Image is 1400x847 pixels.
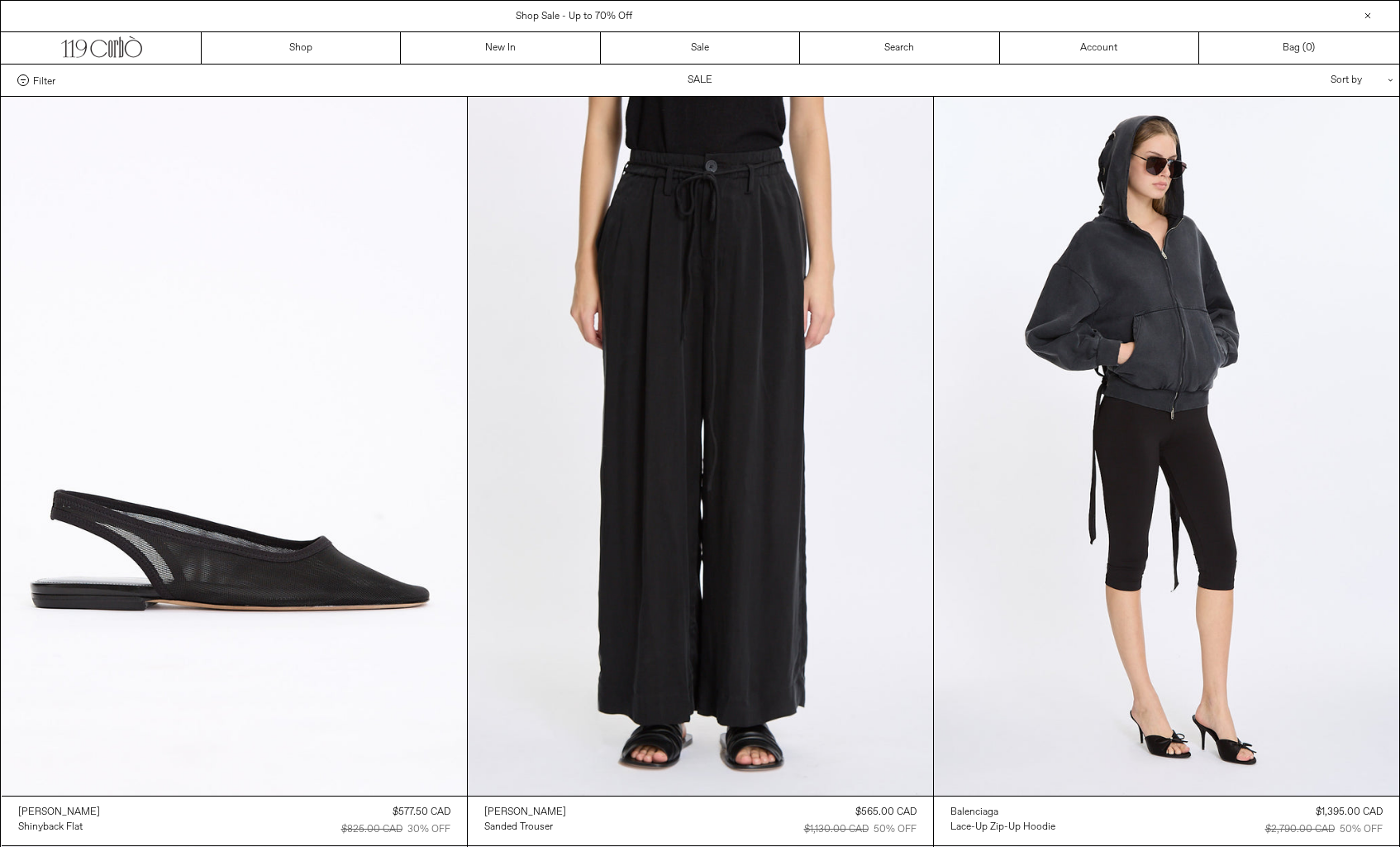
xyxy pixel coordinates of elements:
span: 0 [1306,41,1312,55]
div: Sanded Trouser [484,821,553,835]
a: Shop Sale - Up to 70% Off [516,10,632,23]
div: [PERSON_NAME] [484,806,566,820]
div: Lace-Up Zip-Up Hoodie [950,821,1055,835]
img: Lauren Manoogian Sanded Trouser [468,97,933,796]
a: Account [1000,32,1199,64]
a: Bag () [1199,32,1398,64]
div: 30% OFF [407,822,450,837]
img: Balenciaga Lace-Up Zip-Up Hoodie [934,97,1399,796]
span: Filter [33,74,55,86]
a: Sale [601,32,800,64]
div: $1,395.00 CAD [1316,805,1383,820]
div: $1,130.00 CAD [804,822,869,837]
img: Dries Van Noten Shinyback Flat [2,97,467,796]
div: Shinyback Flat [18,821,83,835]
a: Shinyback Flat [18,820,100,835]
div: [PERSON_NAME] [18,806,100,820]
a: [PERSON_NAME] [484,805,566,820]
a: Lace-Up Zip-Up Hoodie [950,820,1055,835]
a: Search [800,32,999,64]
div: $825.00 CAD [341,822,402,837]
a: Shop [202,32,401,64]
div: $577.50 CAD [393,805,450,820]
div: Sort by [1234,65,1383,96]
a: [PERSON_NAME] [18,805,100,820]
div: 50% OFF [874,822,917,837]
div: $565.00 CAD [855,805,917,820]
div: 50% OFF [1340,822,1383,837]
a: Sanded Trouser [484,820,566,835]
a: New In [401,32,600,64]
div: Balenciaga [950,806,998,820]
a: Balenciaga [950,805,1055,820]
span: ) [1306,41,1315,55]
div: $2,790.00 CAD [1265,822,1335,837]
